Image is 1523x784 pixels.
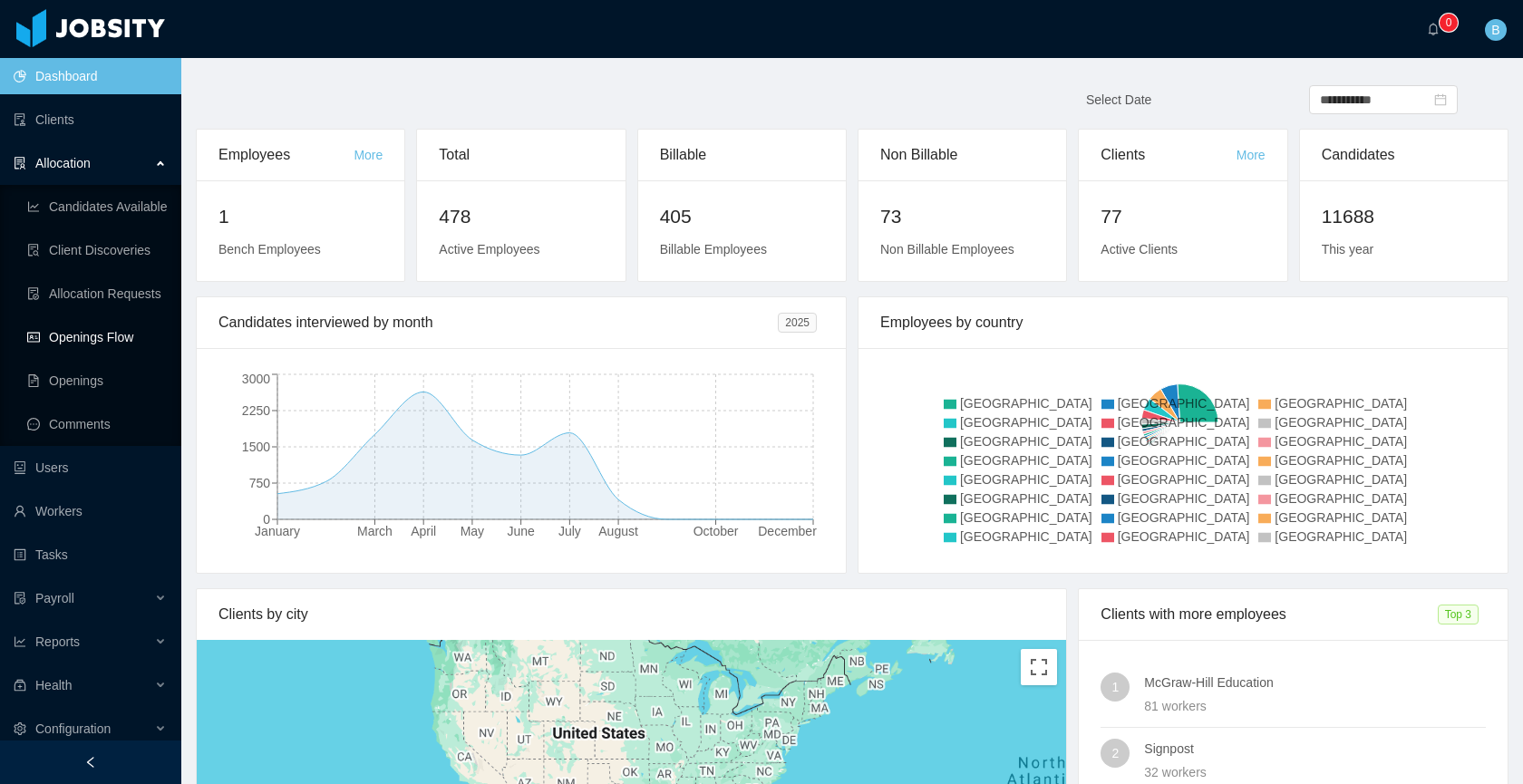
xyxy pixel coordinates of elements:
[249,476,271,490] tspan: 750
[1111,673,1119,702] span: 1
[960,472,1092,487] span: [GEOGRAPHIC_DATA]
[660,242,767,256] span: Billable Employees
[960,510,1092,525] span: [GEOGRAPHIC_DATA]
[14,157,26,169] i: icon: solution
[1144,739,1486,759] h4: Signpost
[880,130,1044,180] div: Non Billable
[14,102,167,138] a: icon: auditClients
[660,130,824,180] div: Billable
[1101,589,1437,640] div: Clients with more employees
[35,721,111,736] span: Configuration
[1275,415,1407,430] span: [GEOGRAPHIC_DATA]
[960,529,1092,544] span: [GEOGRAPHIC_DATA]
[35,678,72,692] span: Health
[35,634,80,649] span: Reports
[263,512,270,527] tspan: 0
[27,276,167,312] a: icon: file-doneAllocation Requests
[218,130,354,180] div: Employees
[880,297,1486,348] div: Employees by country
[439,202,603,231] h2: 478
[1144,673,1486,692] h4: McGraw-Hill Education
[218,242,321,256] span: Bench Employees
[1275,491,1407,506] span: [GEOGRAPHIC_DATA]
[1021,649,1057,685] button: Toggle fullscreen view
[14,537,167,573] a: icon: profileTasks
[1086,92,1151,107] span: Select Date
[1237,148,1266,162] a: More
[14,58,167,94] a: icon: pie-chartDashboard
[1438,605,1479,624] span: Top 3
[1118,415,1250,430] span: [GEOGRAPHIC_DATA]
[960,396,1092,411] span: [GEOGRAPHIC_DATA]
[1275,434,1407,449] span: [GEOGRAPHIC_DATA]
[14,592,26,605] i: icon: file-protect
[1440,14,1458,32] sup: 0
[218,297,778,348] div: Candidates interviewed by month
[27,319,167,355] a: icon: idcardOpenings Flow
[27,232,167,268] a: icon: file-searchClient Discoveries
[960,491,1092,506] span: [GEOGRAPHIC_DATA]
[1118,510,1250,525] span: [GEOGRAPHIC_DATA]
[27,363,167,399] a: icon: file-textOpenings
[14,635,26,648] i: icon: line-chart
[1118,396,1250,411] span: [GEOGRAPHIC_DATA]
[218,202,383,231] h2: 1
[14,679,26,692] i: icon: medicine-box
[439,130,603,180] div: Total
[1144,696,1486,716] div: 81 workers
[27,189,167,225] a: icon: line-chartCandidates Available
[218,589,1044,640] div: Clients by city
[960,415,1092,430] span: [GEOGRAPHIC_DATA]
[960,453,1092,468] span: [GEOGRAPHIC_DATA]
[1275,472,1407,487] span: [GEOGRAPHIC_DATA]
[14,722,26,735] i: icon: setting
[354,148,383,162] a: More
[27,406,167,442] a: icon: messageComments
[507,524,535,538] tspan: June
[1322,242,1374,256] span: This year
[1118,453,1250,468] span: [GEOGRAPHIC_DATA]
[1434,93,1447,106] i: icon: calendar
[439,242,539,256] span: Active Employees
[1101,202,1265,231] h2: 77
[880,242,1014,256] span: Non Billable Employees
[1275,510,1407,525] span: [GEOGRAPHIC_DATA]
[1101,130,1236,180] div: Clients
[880,202,1044,231] h2: 73
[1491,19,1499,41] span: B
[1275,396,1407,411] span: [GEOGRAPHIC_DATA]
[1118,472,1250,487] span: [GEOGRAPHIC_DATA]
[1322,202,1486,231] h2: 11688
[1118,434,1250,449] span: [GEOGRAPHIC_DATA]
[357,524,393,538] tspan: March
[1101,242,1178,256] span: Active Clients
[1275,453,1407,468] span: [GEOGRAPHIC_DATA]
[1427,23,1440,35] i: icon: bell
[778,313,817,333] span: 2025
[694,524,739,538] tspan: October
[1111,739,1119,768] span: 2
[1322,130,1486,180] div: Candidates
[598,524,638,538] tspan: August
[1118,491,1250,506] span: [GEOGRAPHIC_DATA]
[35,591,74,605] span: Payroll
[14,493,167,529] a: icon: userWorkers
[558,524,581,538] tspan: July
[1144,762,1486,782] div: 32 workers
[960,434,1092,449] span: [GEOGRAPHIC_DATA]
[411,524,436,538] tspan: April
[242,403,270,418] tspan: 2250
[1275,529,1407,544] span: [GEOGRAPHIC_DATA]
[242,372,270,386] tspan: 3000
[14,450,167,486] a: icon: robotUsers
[35,156,91,170] span: Allocation
[758,524,817,538] tspan: December
[242,440,270,454] tspan: 1500
[255,524,300,538] tspan: January
[660,202,824,231] h2: 405
[1118,529,1250,544] span: [GEOGRAPHIC_DATA]
[461,524,484,538] tspan: May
